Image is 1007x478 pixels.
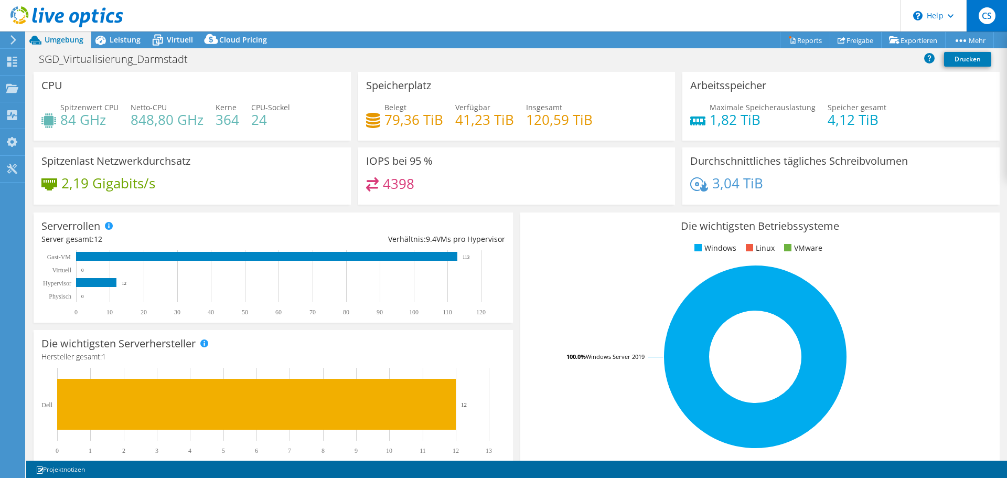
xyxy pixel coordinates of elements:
a: Projektnotizen [28,463,92,476]
text: 60 [275,309,282,316]
text: 0 [81,294,84,299]
text: Gast-VM [47,253,71,261]
span: Cloud Pricing [219,35,267,45]
text: 0 [56,447,59,454]
div: Verhältnis: VMs pro Hypervisor [273,233,505,245]
text: 6 [255,447,258,454]
div: Server gesamt: [41,233,273,245]
text: 70 [309,309,316,316]
text: Hypervisor [43,280,71,287]
h4: 41,23 TiB [455,114,514,125]
svg: \n [913,11,923,20]
h4: 1,82 TiB [710,114,816,125]
text: 30 [174,309,180,316]
text: 100 [409,309,419,316]
text: 90 [377,309,383,316]
h3: Die wichtigsten Serverhersteller [41,338,196,349]
tspan: Windows Server 2019 [586,353,645,360]
span: 9.4 [426,234,436,244]
a: Freigabe [830,32,882,48]
h4: 24 [251,114,290,125]
span: Netto-CPU [131,102,167,112]
h3: Durchschnittliches tägliches Schreibvolumen [690,155,908,167]
span: Umgebung [45,35,83,45]
h3: Arbeitsspeicher [690,80,766,91]
a: Mehr [945,32,994,48]
text: 7 [288,447,291,454]
h4: 364 [216,114,239,125]
text: 9 [355,447,358,454]
h3: Die wichtigsten Betriebssysteme [528,220,992,232]
h4: Hersteller gesamt: [41,351,505,363]
text: 8 [322,447,325,454]
text: 0 [81,268,84,273]
span: 12 [94,234,102,244]
h3: Speicherplatz [366,80,431,91]
li: Linux [743,242,775,254]
text: 2 [122,447,125,454]
span: Insgesamt [526,102,562,112]
h4: 2,19 Gigabits/s [61,177,155,189]
li: VMware [781,242,822,254]
h3: CPU [41,80,62,91]
h4: 4,12 TiB [828,114,886,125]
text: 1 [89,447,92,454]
text: Dell [41,401,52,409]
text: 10 [106,309,113,316]
h4: 120,59 TiB [526,114,593,125]
text: 3 [155,447,158,454]
text: Physisch [49,293,71,300]
text: 12 [453,447,459,454]
text: 80 [343,309,349,316]
span: Spitzenwert CPU [60,102,119,112]
text: 110 [443,309,452,316]
text: 11 [420,447,426,454]
h4: 3,04 TiB [712,177,763,189]
h3: IOPS bei 95 % [366,155,433,167]
span: CPU-Sockel [251,102,290,112]
text: 20 [141,309,147,316]
text: 4 [188,447,191,454]
span: Virtuell [167,35,193,45]
text: Virtuell [52,267,71,274]
h3: Spitzenlast Netzwerkdurchsatz [41,155,190,167]
text: 12 [122,281,126,286]
a: Drucken [944,52,991,67]
h3: Serverrollen [41,220,100,232]
span: Kerne [216,102,237,112]
span: Belegt [384,102,406,112]
span: 1 [102,352,106,362]
h4: 4398 [383,178,414,189]
text: 12 [461,401,467,408]
h1: SGD_Virtualisierung_Darmstadt [34,54,204,65]
text: 0 [74,309,78,316]
text: 50 [242,309,248,316]
span: CS [979,7,995,24]
text: 13 [486,447,492,454]
text: 10 [386,447,392,454]
span: Leistung [110,35,141,45]
span: Speicher gesamt [828,102,886,112]
h4: 84 GHz [60,114,119,125]
tspan: 100.0% [566,353,586,360]
h4: 79,36 TiB [384,114,443,125]
a: Exportieren [881,32,946,48]
text: 5 [222,447,225,454]
text: 120 [476,309,486,316]
text: 40 [208,309,214,316]
span: Verfügbar [455,102,490,112]
h4: 848,80 GHz [131,114,203,125]
span: Maximale Speicherauslastung [710,102,816,112]
li: Windows [692,242,736,254]
a: Reports [780,32,830,48]
text: 113 [463,254,470,260]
